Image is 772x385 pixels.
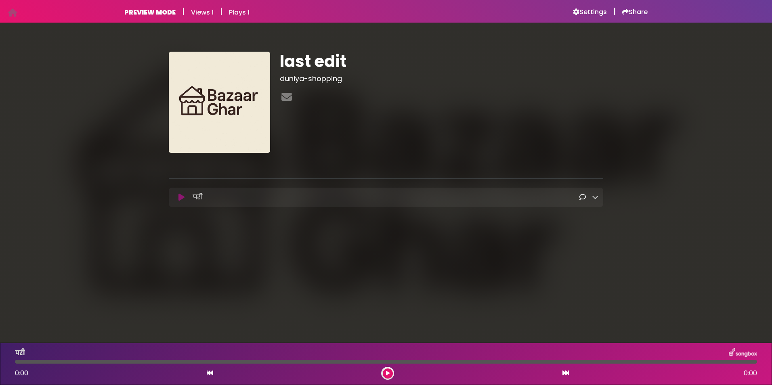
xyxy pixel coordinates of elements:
h5: | [613,6,616,16]
h6: PREVIEW MODE [124,8,176,16]
img: 4vGZ4QXSguwBTn86kXf1 [169,52,270,153]
h5: | [220,6,222,16]
h6: Plays 1 [229,8,250,16]
a: Share [622,8,648,16]
p: परी [193,192,203,202]
h5: | [182,6,185,16]
h6: Views 1 [191,8,214,16]
h3: duniya-shopping [280,74,603,83]
a: Settings [573,8,607,16]
h1: last edit [280,52,603,71]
